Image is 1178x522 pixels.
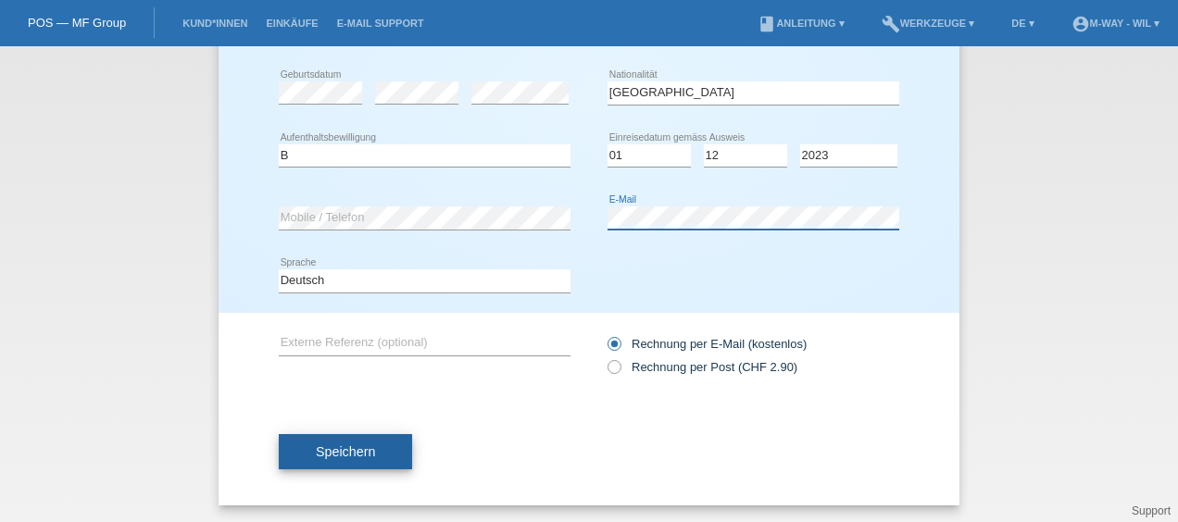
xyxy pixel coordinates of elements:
a: bookAnleitung ▾ [748,18,853,29]
input: Rechnung per Post (CHF 2.90) [608,360,620,383]
a: Support [1132,504,1171,517]
i: book [758,15,776,33]
a: Kund*innen [173,18,257,29]
a: account_circlem-way - Wil ▾ [1062,18,1169,29]
a: DE ▾ [1002,18,1043,29]
a: POS — MF Group [28,16,126,30]
span: Speichern [316,444,375,459]
button: Speichern [279,434,412,469]
label: Rechnung per E-Mail (kostenlos) [608,337,807,351]
input: Rechnung per E-Mail (kostenlos) [608,337,620,360]
a: E-Mail Support [328,18,433,29]
i: account_circle [1071,15,1090,33]
a: buildWerkzeuge ▾ [872,18,984,29]
a: Einkäufe [257,18,327,29]
i: build [882,15,900,33]
label: Rechnung per Post (CHF 2.90) [608,360,797,374]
